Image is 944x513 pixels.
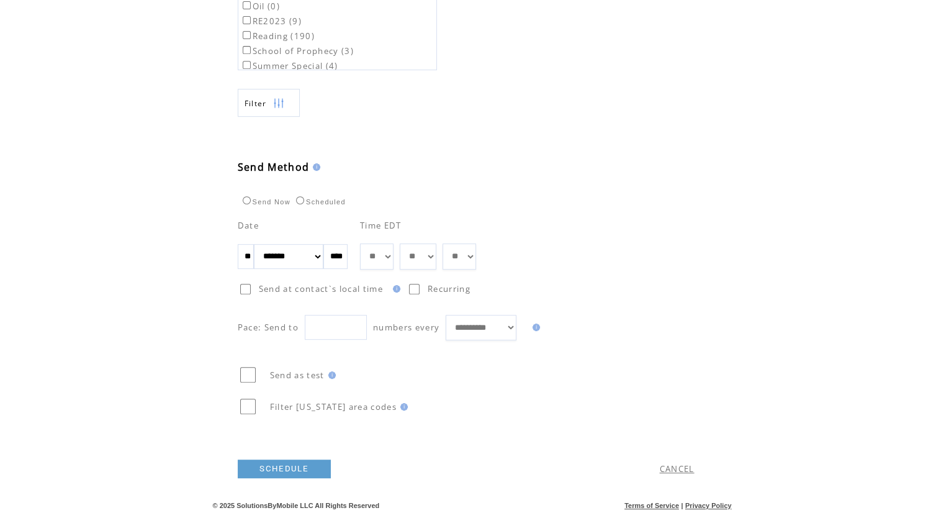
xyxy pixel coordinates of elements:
input: RE2023 (9) [243,16,251,24]
a: Terms of Service [624,502,679,509]
a: Filter [238,89,300,117]
input: Send Now [243,196,251,204]
span: Send Method [238,160,310,174]
span: Send at contact`s local time [259,283,383,294]
img: help.gif [397,403,408,411]
img: help.gif [529,324,540,331]
input: School of Prophecy (3) [243,46,251,54]
label: Scheduled [293,198,346,206]
span: Filter [US_STATE] area codes [270,401,397,412]
span: © 2025 SolutionsByMobile LLC All Rights Reserved [213,502,380,509]
span: Time EDT [360,220,402,231]
a: SCHEDULE [238,460,331,478]
span: numbers every [373,322,439,333]
img: help.gif [325,371,336,379]
a: Privacy Policy [685,502,732,509]
img: help.gif [389,285,400,293]
input: Summer Special (4) [243,61,251,69]
span: | [681,502,683,509]
a: CANCEL [660,463,695,474]
img: filters.png [273,89,284,117]
span: Pace: Send to [238,322,299,333]
label: School of Prophecy (3) [240,45,354,57]
img: help.gif [309,163,320,171]
label: Send Now [240,198,290,206]
span: Show filters [245,98,267,109]
label: RE2023 (9) [240,16,302,27]
input: Scheduled [296,196,304,204]
label: Reading (190) [240,30,315,42]
span: Send as test [270,370,325,381]
input: Oil (0) [243,1,251,9]
label: Summer Special (4) [240,60,338,71]
input: Reading (190) [243,31,251,39]
span: Recurring [428,283,470,294]
label: Oil (0) [240,1,280,12]
span: Date [238,220,259,231]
